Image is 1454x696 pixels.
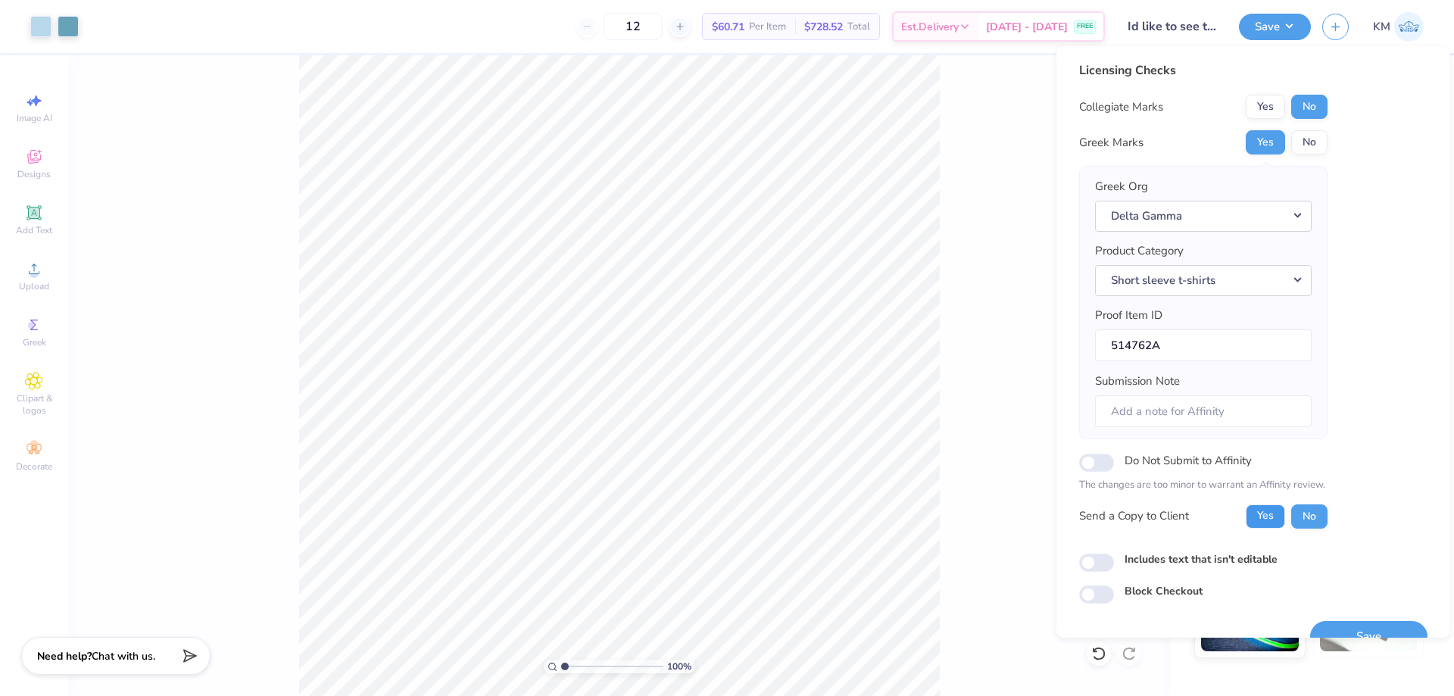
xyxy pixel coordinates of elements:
button: Yes [1246,130,1285,154]
img: Karl Michael Narciza [1394,12,1424,42]
label: Block Checkout [1125,583,1203,599]
div: Licensing Checks [1079,61,1328,80]
button: Yes [1246,95,1285,119]
button: Short sleeve t-shirts [1095,265,1312,296]
span: Add Text [16,224,52,236]
span: Total [847,19,870,35]
p: The changes are too minor to warrant an Affinity review. [1079,478,1328,493]
label: Greek Org [1095,178,1148,195]
label: Submission Note [1095,373,1180,390]
button: No [1291,504,1328,529]
button: Delta Gamma [1095,201,1312,232]
span: Image AI [17,112,52,124]
div: Greek Marks [1079,134,1144,151]
label: Product Category [1095,242,1184,260]
button: Save [1239,14,1311,40]
a: KM [1373,12,1424,42]
span: FREE [1077,21,1093,32]
label: Do Not Submit to Affinity [1125,451,1252,470]
span: Per Item [749,19,786,35]
div: Send a Copy to Client [1079,507,1189,525]
span: 100 % [667,660,691,673]
button: Yes [1246,504,1285,529]
span: Upload [19,280,49,292]
span: Chat with us. [92,649,155,663]
input: – – [604,13,663,40]
span: Decorate [16,460,52,473]
div: Collegiate Marks [1079,98,1163,116]
span: Greek [23,336,46,348]
button: No [1291,95,1328,119]
button: No [1291,130,1328,154]
span: KM [1373,18,1390,36]
input: Untitled Design [1116,11,1228,42]
span: $728.52 [804,19,843,35]
strong: Need help? [37,649,92,663]
span: Est. Delivery [901,19,959,35]
input: Add a note for Affinity [1095,395,1312,428]
button: Save [1310,621,1427,652]
span: $60.71 [712,19,744,35]
label: Includes text that isn't editable [1125,551,1278,567]
label: Proof Item ID [1095,307,1162,324]
span: Designs [17,168,51,180]
span: [DATE] - [DATE] [986,19,1068,35]
span: Clipart & logos [8,392,61,417]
